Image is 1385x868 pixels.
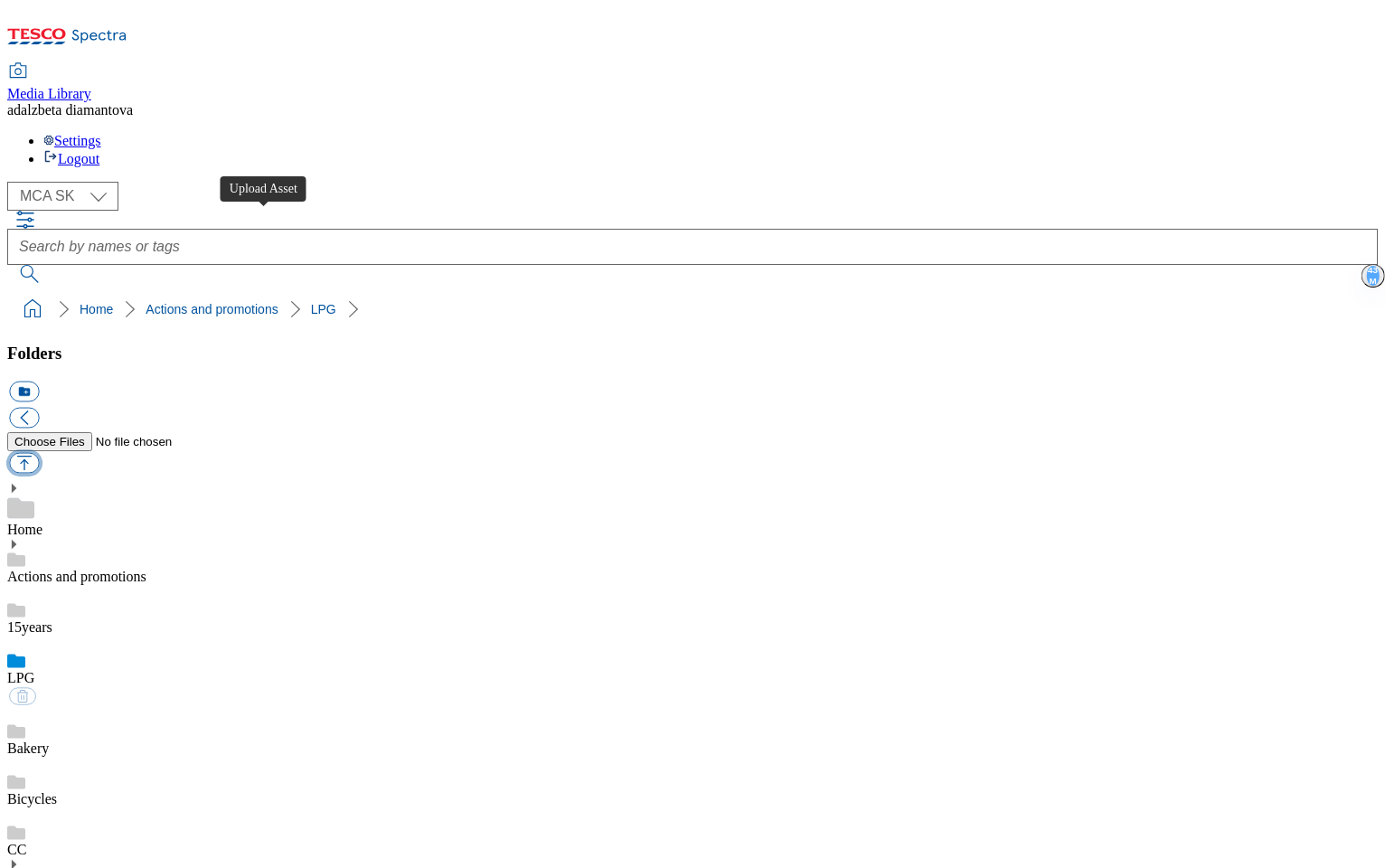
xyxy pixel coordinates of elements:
[7,670,34,685] a: LPG
[7,344,1378,363] h3: Folders
[7,292,1378,326] nav: breadcrumb
[7,229,1378,265] input: Search by names or tags
[7,86,91,101] span: Media Library
[7,522,42,537] a: Home
[7,791,57,807] a: Bicycles
[7,741,49,756] a: Bakery
[7,619,52,635] a: 15years
[146,302,278,316] a: Actions and promotions
[21,102,133,118] span: alzbeta diamantova
[7,64,91,102] a: Media Library
[7,569,146,584] a: Actions and promotions
[43,151,99,166] a: Logout
[7,842,26,857] a: CC
[80,302,113,316] a: Home
[311,302,336,316] a: LPG
[43,133,101,148] a: Settings
[7,102,21,118] span: ad
[18,295,47,324] a: home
